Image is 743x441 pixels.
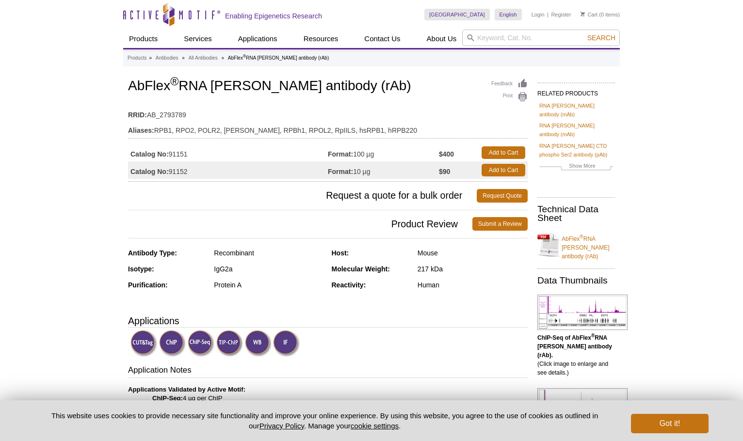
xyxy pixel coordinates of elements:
a: Request Quote [477,189,528,203]
strong: $90 [439,167,450,176]
li: » [182,55,185,61]
img: CUT&Tag Validated [130,330,157,357]
td: 100 µg [328,144,439,161]
div: Human [418,281,528,289]
a: Login [532,11,545,18]
a: Add to Cart [482,164,525,176]
li: | [547,9,549,20]
img: TIP-ChIP Validated [216,330,243,357]
div: Protein A [214,281,324,289]
img: Western Blot Validated [245,330,272,357]
sup: ® [243,54,246,59]
strong: Antibody Type: [128,249,177,257]
h2: Data Thumbnails [537,276,615,285]
strong: ChIP-Seq: [152,394,183,402]
a: Privacy Policy [259,422,304,430]
li: (0 items) [581,9,620,20]
b: Applications Validated by Active Motif: [128,386,245,393]
span: Product Review [128,217,472,231]
div: IgG2a [214,265,324,273]
span: Search [587,34,615,42]
img: AbFlex<sup>®</sup> RNA Pol II antibody (rAb) tested by ChIP-Seq. [537,295,628,330]
a: [GEOGRAPHIC_DATA] [424,9,490,20]
a: Services [178,30,218,48]
strong: Isotype: [128,265,154,273]
strong: Reactivity: [332,281,366,289]
button: Got it! [631,414,709,433]
input: Keyword, Cat. No. [462,30,620,46]
h2: RELATED PRODUCTS [537,82,615,100]
img: AbFlex<sup>®</sup> RNA Pol II antibody (rAb) tested by CUT&Tag. [537,388,628,425]
strong: Catalog No: [130,167,169,176]
p: (Click image to enlarge and see details.) [537,333,615,377]
strong: Format: [328,167,353,176]
div: 217 kDa [418,265,528,273]
strong: Format: [328,150,353,158]
sup: ® [580,234,583,239]
a: Register [551,11,571,18]
sup: ® [170,75,178,88]
a: Submit a Review [472,217,528,231]
h3: Application Notes [128,364,528,378]
a: English [495,9,522,20]
strong: Purification: [128,281,168,289]
a: Show More [539,161,613,173]
a: Products [123,30,163,48]
strong: Molecular Weight: [332,265,390,273]
li: » [221,55,224,61]
sup: ® [591,333,595,338]
img: ChIP-Seq Validated [188,330,214,357]
td: 91152 [128,161,328,179]
h3: Applications [128,314,528,328]
img: Immunofluorescence Validated [273,330,300,357]
td: AB_2793789 [128,105,528,120]
a: AbFlex®RNA [PERSON_NAME] antibody (rAb) [537,229,615,261]
a: RNA [PERSON_NAME] antibody (mAb) [539,101,613,119]
a: About Us [421,30,463,48]
a: All Antibodies [189,54,218,63]
button: cookie settings [351,422,399,430]
div: Mouse [418,249,528,257]
a: Antibodies [156,54,178,63]
a: Resources [298,30,344,48]
h1: AbFlex RNA [PERSON_NAME] antibody (rAb) [128,79,528,95]
td: RPB1, RPO2, POLR2, [PERSON_NAME], RPBh1, RPOL2, RpIILS, hsRPB1, hRPB220 [128,120,528,136]
strong: Catalog No: [130,150,169,158]
strong: Aliases: [128,126,154,135]
a: Feedback [491,79,528,89]
a: Add to Cart [482,146,525,159]
a: Applications [232,30,283,48]
p: This website uses cookies to provide necessary site functionality and improve your online experie... [34,410,615,431]
li: AbFlex RNA [PERSON_NAME] antibody (rAb) [228,55,329,61]
strong: RRID: [128,110,147,119]
a: RNA [PERSON_NAME] CTD phospho Ser2 antibody (pAb) [539,142,613,159]
img: ChIP Validated [159,330,186,357]
a: Contact Us [358,30,406,48]
strong: Host: [332,249,349,257]
button: Search [584,33,618,42]
span: Request a quote for a bulk order [128,189,477,203]
b: ChIP-Seq of AbFlex RNA [PERSON_NAME] antibody (rAb). [537,334,612,359]
img: Your Cart [581,12,585,16]
a: RNA [PERSON_NAME] antibody (mAb) [539,121,613,139]
td: 91151 [128,144,328,161]
strong: $400 [439,150,454,158]
div: Recombinant [214,249,324,257]
td: 10 µg [328,161,439,179]
a: Products [128,54,146,63]
h2: Technical Data Sheet [537,205,615,222]
a: Cart [581,11,598,18]
h2: Enabling Epigenetics Research [225,12,322,20]
a: Print [491,92,528,102]
li: » [149,55,152,61]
